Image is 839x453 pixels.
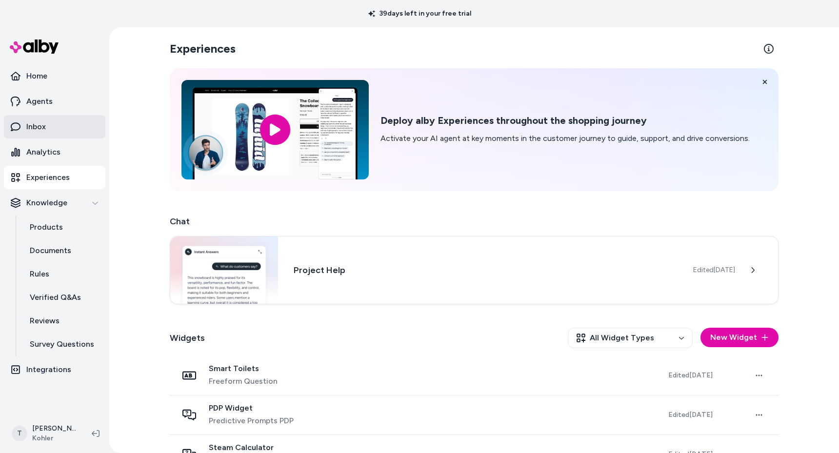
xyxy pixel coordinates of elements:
[362,9,477,19] p: 39 days left in your free trial
[30,245,71,256] p: Documents
[568,328,693,348] button: All Widget Types
[380,133,750,144] p: Activate your AI agent at key moments in the customer journey to guide, support, and drive conver...
[4,140,105,164] a: Analytics
[12,426,27,441] span: T
[30,221,63,233] p: Products
[4,115,105,138] a: Inbox
[26,121,46,133] p: Inbox
[4,358,105,381] a: Integrations
[26,364,71,375] p: Integrations
[693,265,735,275] span: Edited [DATE]
[20,239,105,262] a: Documents
[170,236,779,304] a: Chat widgetProject HelpEdited[DATE]
[26,197,67,209] p: Knowledge
[380,115,750,127] h2: Deploy alby Experiences throughout the shopping journey
[294,263,678,277] h3: Project Help
[26,70,47,82] p: Home
[700,328,779,347] button: New Widget
[20,216,105,239] a: Products
[170,41,236,57] h2: Experiences
[26,96,53,107] p: Agents
[20,333,105,356] a: Survey Questions
[170,215,779,228] h2: Chat
[26,146,60,158] p: Analytics
[668,371,713,379] span: Edited [DATE]
[209,415,294,427] span: Predictive Prompts PDP
[26,172,70,183] p: Experiences
[30,268,49,280] p: Rules
[209,375,278,387] span: Freeform Question
[20,286,105,309] a: Verified Q&As
[4,90,105,113] a: Agents
[32,433,76,443] span: Kohler
[30,292,81,303] p: Verified Q&As
[32,424,76,433] p: [PERSON_NAME]
[209,364,278,374] span: Smart Toilets
[209,443,294,453] span: Steam Calculator
[4,166,105,189] a: Experiences
[20,309,105,333] a: Reviews
[668,411,713,419] span: Edited [DATE]
[30,315,60,327] p: Reviews
[30,338,94,350] p: Survey Questions
[170,331,205,345] h2: Widgets
[6,418,84,449] button: T[PERSON_NAME]Kohler
[170,236,278,304] img: Chat widget
[4,191,105,215] button: Knowledge
[4,64,105,88] a: Home
[209,403,294,413] span: PDP Widget
[20,262,105,286] a: Rules
[10,39,59,54] img: alby Logo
